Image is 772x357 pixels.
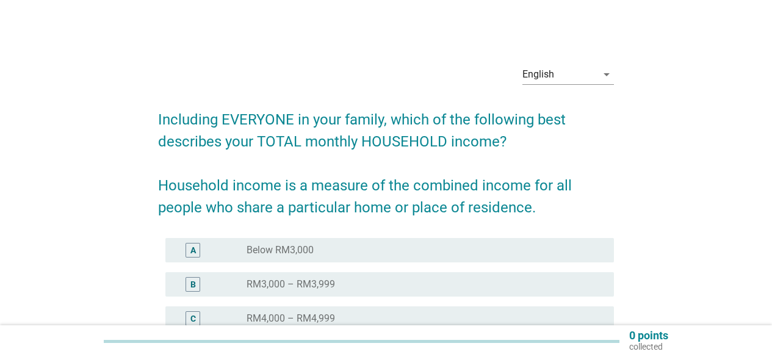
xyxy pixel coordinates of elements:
p: 0 points [629,330,668,341]
label: RM3,000 – RM3,999 [247,278,335,290]
div: C [190,312,196,325]
h2: Including EVERYONE in your family, which of the following best describes your TOTAL monthly HOUSE... [158,96,614,218]
div: B [190,278,196,291]
label: Below RM3,000 [247,244,314,256]
div: English [522,69,554,80]
div: A [190,244,196,257]
label: RM4,000 – RM4,999 [247,312,335,325]
i: arrow_drop_down [599,67,614,82]
p: collected [629,341,668,352]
